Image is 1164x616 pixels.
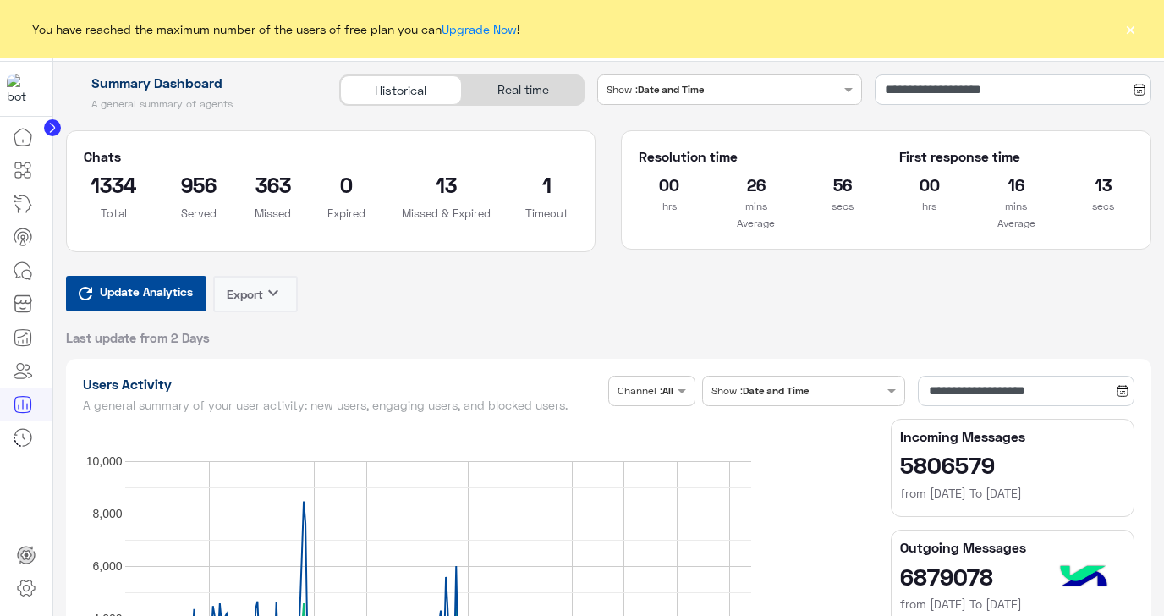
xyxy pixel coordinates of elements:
h5: Resolution time [639,148,873,165]
img: hulul-logo.png [1054,548,1113,608]
p: Served [169,205,229,222]
p: Total [84,205,144,222]
h5: Outgoing Messages [900,539,1125,556]
h2: 00 [639,171,700,198]
b: Date and Time [638,83,704,96]
h5: Chats [84,148,579,165]
h5: First response time [899,148,1134,165]
a: Upgrade Now [442,22,517,36]
h2: 13 [1073,171,1134,198]
p: Missed [255,205,291,222]
div: Real time [462,75,584,105]
span: Update Analytics [96,280,197,303]
h6: from [DATE] To [DATE] [900,596,1125,613]
h2: 5806579 [900,451,1125,478]
h1: Users Activity [83,376,602,393]
img: 1403182699927242 [7,74,37,104]
h2: 6879078 [900,563,1125,590]
i: keyboard_arrow_down [263,283,283,303]
h2: 56 [812,171,873,198]
button: Exportkeyboard_arrow_down [213,276,298,312]
p: secs [1073,198,1134,215]
h2: 1 [516,171,578,198]
p: Average [639,215,873,232]
p: hrs [899,198,960,215]
p: Timeout [516,205,578,222]
button: Update Analytics [66,276,206,311]
div: Historical [340,75,462,105]
text: 6,000 [92,559,122,573]
span: Last update from 2 Days [66,329,210,346]
h2: 956 [169,171,229,198]
text: 8,000 [92,507,122,520]
p: Missed & Expired [402,205,491,222]
p: hrs [639,198,700,215]
h6: from [DATE] To [DATE] [900,485,1125,502]
p: Average [899,215,1134,232]
h5: A general summary of agents [66,97,321,111]
p: mins [986,198,1046,215]
h5: A general summary of your user activity: new users, engaging users, and blocked users. [83,399,602,412]
h2: 0 [316,171,376,198]
h2: 1334 [84,171,144,198]
h2: 00 [899,171,960,198]
h1: Summary Dashboard [66,74,321,91]
button: × [1122,20,1139,37]
b: All [662,384,673,397]
text: 10,000 [85,454,122,468]
p: mins [726,198,787,215]
p: secs [812,198,873,215]
h2: 16 [986,171,1046,198]
h2: 13 [402,171,491,198]
p: Expired [316,205,376,222]
b: Date and Time [743,384,809,397]
h2: 26 [726,171,787,198]
h2: 363 [255,171,291,198]
h5: Incoming Messages [900,428,1125,445]
span: You have reached the maximum number of the users of free plan you can ! [32,20,519,38]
